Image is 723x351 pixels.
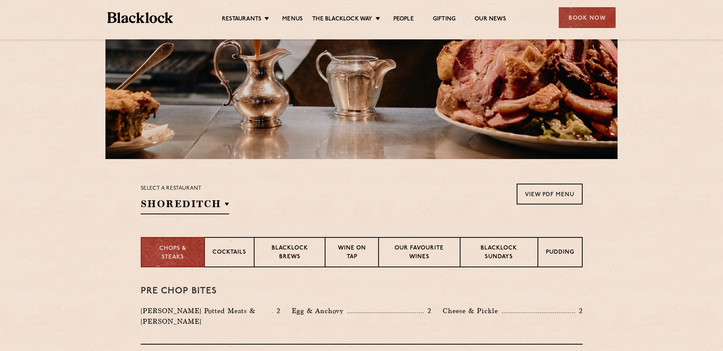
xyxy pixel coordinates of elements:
p: 2 [273,306,280,316]
a: People [393,16,414,24]
a: Menus [282,16,303,24]
p: Select a restaurant [141,184,229,193]
a: Gifting [433,16,456,24]
p: Blacklock Sundays [468,244,530,262]
p: Cocktails [212,248,246,258]
p: Wine on Tap [333,244,370,262]
p: 2 [575,306,583,316]
a: Restaurants [222,16,261,24]
p: Cheese & Pickle [443,306,502,316]
a: Our News [475,16,506,24]
p: Pudding [546,248,574,258]
p: [PERSON_NAME] Potted Meats & [PERSON_NAME] [141,306,272,327]
h2: Shoreditch [141,197,229,214]
a: The Blacklock Way [312,16,372,24]
h3: Pre Chop Bites [141,286,583,296]
p: Egg & Anchovy [292,306,347,316]
p: Blacklock Brews [262,244,317,262]
a: View PDF Menu [517,184,583,204]
div: Book Now [559,7,616,28]
img: BL_Textured_Logo-footer-cropped.svg [107,12,173,23]
p: Chops & Steaks [149,245,196,262]
p: 2 [424,306,431,316]
p: Our favourite wines [387,244,452,262]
